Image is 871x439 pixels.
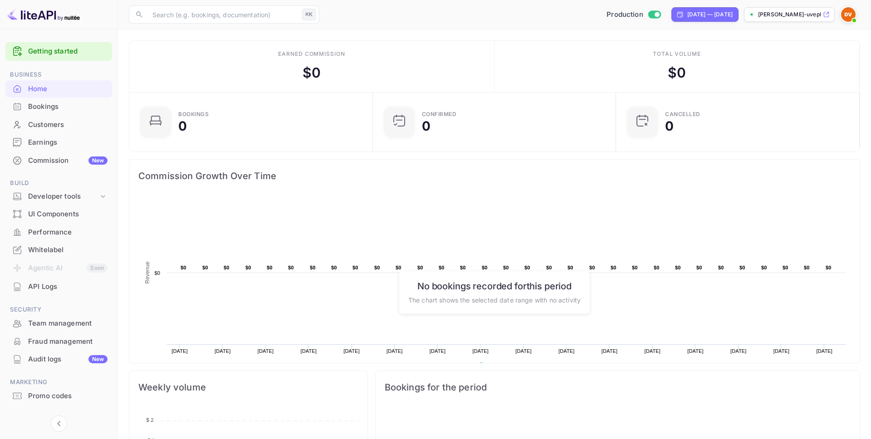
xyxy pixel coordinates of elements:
div: CommissionNew [5,152,112,170]
tspan: $ 2 [146,417,154,423]
text: [DATE] [558,348,575,354]
div: New [88,355,108,363]
div: Customers [5,116,112,134]
text: $0 [761,265,767,270]
div: 0 [665,120,674,132]
text: [DATE] [300,348,317,354]
div: 0 [178,120,187,132]
h6: No bookings recorded for this period [408,280,581,291]
div: Bookings [178,112,209,117]
text: $0 [374,265,380,270]
text: [DATE] [773,348,790,354]
div: Earned commission [278,50,345,58]
text: $0 [524,265,530,270]
text: $0 [718,265,724,270]
a: UI Components [5,205,112,222]
text: Revenue [487,362,510,369]
div: Bookings [28,102,108,112]
div: [DATE] — [DATE] [687,10,733,19]
span: Commission Growth Over Time [138,169,851,183]
a: API Logs [5,278,112,295]
span: Business [5,70,112,80]
a: Fraud management [5,333,112,350]
text: $0 [417,265,423,270]
text: $0 [804,265,810,270]
a: Getting started [28,46,108,57]
text: [DATE] [730,348,747,354]
div: UI Components [28,209,108,219]
div: New [88,156,108,165]
text: $0 [181,265,186,270]
text: $0 [352,265,358,270]
div: Getting started [5,42,112,61]
a: Whitelabel [5,241,112,258]
div: UI Components [5,205,112,223]
text: $0 [568,265,573,270]
div: Audit logs [28,354,108,365]
text: $0 [288,265,294,270]
div: CANCELLED [665,112,700,117]
p: [PERSON_NAME]-uvepl.... [758,10,821,19]
text: [DATE] [644,348,661,354]
div: Earnings [28,137,108,148]
a: Performance [5,224,112,240]
div: Fraud management [5,333,112,351]
div: Developer tools [28,191,98,202]
text: [DATE] [343,348,360,354]
text: [DATE] [816,348,832,354]
a: CommissionNew [5,152,112,169]
span: Build [5,178,112,188]
span: Marketing [5,377,112,387]
a: Bookings [5,98,112,115]
div: Bookings [5,98,112,116]
text: $0 [503,265,509,270]
text: $0 [396,265,401,270]
div: Performance [5,224,112,241]
a: Customers [5,116,112,133]
text: $0 [331,265,337,270]
p: The chart shows the selected date range with no activity [408,295,581,304]
text: [DATE] [515,348,532,354]
text: $0 [546,265,552,270]
text: $0 [632,265,638,270]
div: Developer tools [5,189,112,205]
text: [DATE] [430,348,446,354]
div: Team management [28,318,108,329]
div: Switch to Sandbox mode [603,10,664,20]
a: Home [5,80,112,97]
text: $0 [224,265,230,270]
button: Collapse navigation [51,415,67,432]
text: $0 [202,265,208,270]
text: $0 [439,265,445,270]
div: Total volume [653,50,701,58]
a: Earnings [5,134,112,151]
input: Search (e.g. bookings, documentation) [147,5,298,24]
div: Audit logsNew [5,351,112,368]
a: Audit logsNew [5,351,112,367]
text: [DATE] [215,348,231,354]
div: Promo codes [5,387,112,405]
text: $0 [826,265,832,270]
div: Commission [28,156,108,166]
div: 0 [422,120,431,132]
div: $ 0 [303,63,321,83]
text: [DATE] [258,348,274,354]
text: $0 [267,265,273,270]
div: Promo codes [28,391,108,401]
div: $ 0 [668,63,686,83]
text: $0 [654,265,660,270]
text: Revenue [144,261,151,283]
div: API Logs [5,278,112,296]
text: $0 [783,265,788,270]
text: [DATE] [472,348,489,354]
span: Security [5,305,112,315]
div: Whitelabel [28,245,108,255]
text: $0 [482,265,488,270]
div: Home [28,84,108,94]
text: $0 [696,265,702,270]
text: $0 [675,265,681,270]
div: Whitelabel [5,241,112,259]
div: Team management [5,315,112,332]
div: API Logs [28,282,108,292]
